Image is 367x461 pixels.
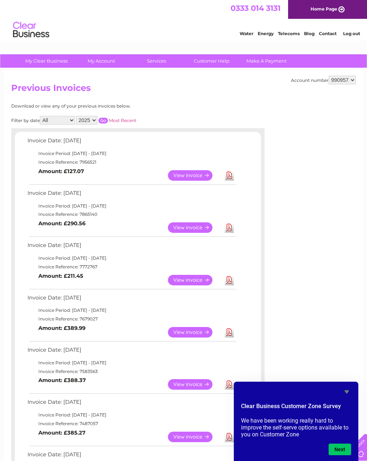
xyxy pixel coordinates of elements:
td: Invoice Reference: 7679027 [26,315,237,323]
td: Invoice Date: [DATE] [26,136,237,149]
div: Clear Business Customer Zone Survey [241,387,351,455]
a: Water [240,31,253,36]
a: My Account [72,54,131,68]
button: Next question [329,444,351,455]
td: Invoice Period: [DATE] - [DATE] [26,411,237,419]
a: Customer Help [182,54,241,68]
a: Download [225,432,234,442]
td: Invoice Reference: 7956521 [26,158,237,167]
td: Invoice Period: [DATE] - [DATE] [26,254,237,263]
img: logo.png [13,19,50,41]
td: Invoice Reference: 7865140 [26,210,237,219]
b: Amount: £290.56 [38,220,85,227]
td: Invoice Period: [DATE] - [DATE] [26,359,237,367]
a: My Clear Business [17,54,76,68]
a: Telecoms [278,31,300,36]
a: View [168,379,221,390]
td: Invoice Date: [DATE] [26,397,237,411]
a: Download [225,222,234,233]
a: Log out [343,31,360,36]
b: Amount: £388.37 [38,377,86,384]
td: Invoice Date: [DATE] [26,345,237,359]
a: View [168,170,221,181]
a: Energy [258,31,274,36]
div: Account number [291,76,356,84]
b: Amount: £127.07 [38,168,84,175]
div: Filter by date [11,116,201,125]
a: View [168,327,221,338]
b: Amount: £211.45 [38,273,83,279]
p: We have been working really hard to improve the self-serve options available to you on Customer Zone [241,417,351,438]
b: Amount: £385.27 [38,429,85,436]
a: Services [127,54,186,68]
td: Invoice Date: [DATE] [26,188,237,202]
td: Invoice Reference: 7487057 [26,419,237,428]
h2: Previous Invoices [11,83,356,97]
td: Invoice Reference: 7772767 [26,263,237,271]
a: Blog [304,31,315,36]
a: View [168,432,221,442]
td: Invoice Period: [DATE] - [DATE] [26,306,237,315]
a: Contact [319,31,337,36]
a: View [168,275,221,285]
a: Download [225,170,234,181]
h2: Clear Business Customer Zone Survey [241,402,351,414]
a: Most Recent [109,118,136,123]
td: Invoice Period: [DATE] - [DATE] [26,202,237,210]
div: Download or view any of your previous invoices below. [11,104,201,109]
td: Invoice Reference: 7583563 [26,367,237,376]
a: Download [225,275,234,285]
b: Amount: £389.99 [38,325,85,331]
a: View [168,222,221,233]
a: Download [225,327,234,338]
button: Hide survey [342,387,351,396]
a: Make A Payment [237,54,296,68]
a: Download [225,379,234,390]
td: Invoice Date: [DATE] [26,293,237,306]
div: Clear Business is a trading name of Verastar Limited (registered in [GEOGRAPHIC_DATA] No. 3667643... [13,4,355,35]
td: Invoice Date: [DATE] [26,240,237,254]
a: 0333 014 3131 [231,4,280,13]
td: Invoice Period: [DATE] - [DATE] [26,149,237,158]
